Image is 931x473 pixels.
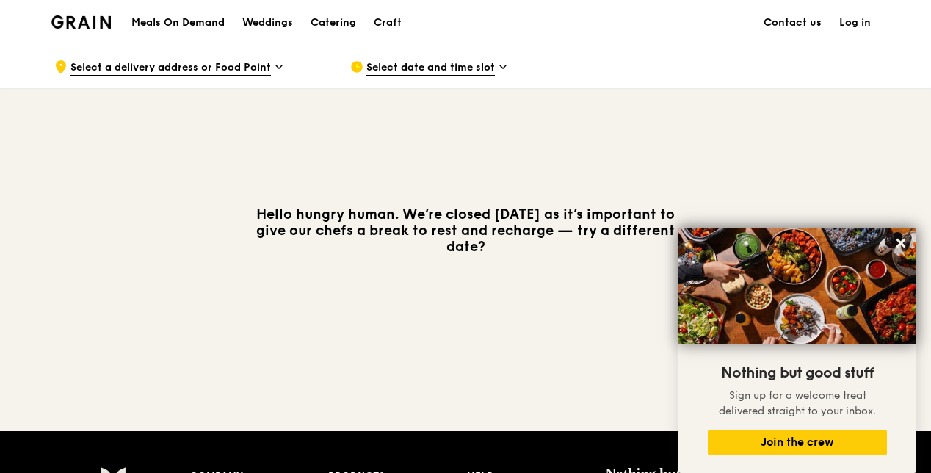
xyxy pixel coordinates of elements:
[374,1,402,45] div: Craft
[245,206,686,255] h3: Hello hungry human. We’re closed [DATE] as it’s important to give our chefs a break to rest and r...
[365,1,410,45] a: Craft
[830,1,880,45] a: Log in
[51,15,111,29] img: Grain
[708,430,887,455] button: Join the crew
[131,15,225,30] h1: Meals On Demand
[70,60,271,76] span: Select a delivery address or Food Point
[719,389,876,417] span: Sign up for a welcome treat delivered straight to your inbox.
[311,1,356,45] div: Catering
[366,60,495,76] span: Select date and time slot
[755,1,830,45] a: Contact us
[721,364,874,382] span: Nothing but good stuff
[678,228,916,344] img: DSC07876-Edit02-Large.jpeg
[242,1,293,45] div: Weddings
[889,231,913,255] button: Close
[233,1,302,45] a: Weddings
[302,1,365,45] a: Catering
